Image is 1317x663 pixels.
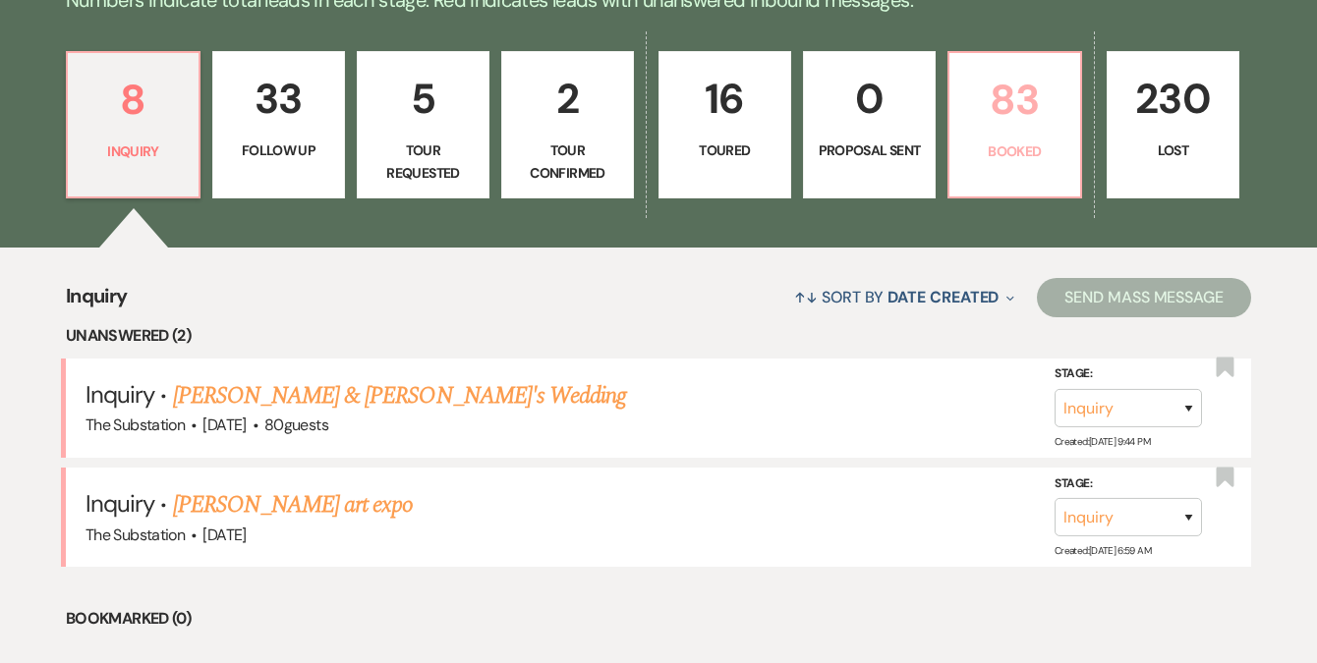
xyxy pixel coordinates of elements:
[803,51,936,198] a: 0Proposal Sent
[1119,139,1227,161] p: Lost
[80,140,187,162] p: Inquiry
[86,525,185,545] span: The Substation
[947,51,1082,198] a: 83Booked
[173,378,627,414] a: [PERSON_NAME] & [PERSON_NAME]'s Wedding
[961,140,1068,162] p: Booked
[1119,66,1227,132] p: 230
[80,67,187,133] p: 8
[671,139,778,161] p: Toured
[370,66,477,132] p: 5
[264,414,328,435] span: 80 guests
[1055,473,1202,495] label: Stage:
[816,139,923,161] p: Proposal Sent
[66,281,128,323] span: Inquiry
[225,66,332,132] p: 33
[786,271,1022,323] button: Sort By Date Created
[66,606,1251,632] li: Bookmarked (0)
[202,414,246,435] span: [DATE]
[888,287,999,307] span: Date Created
[86,414,185,435] span: The Substation
[514,139,621,184] p: Tour Confirmed
[66,323,1251,349] li: Unanswered (2)
[658,51,791,198] a: 16Toured
[212,51,345,198] a: 33Follow Up
[1107,51,1239,198] a: 230Lost
[816,66,923,132] p: 0
[1037,278,1251,317] button: Send Mass Message
[961,67,1068,133] p: 83
[514,66,621,132] p: 2
[173,487,414,523] a: [PERSON_NAME] art expo
[1055,435,1150,448] span: Created: [DATE] 9:44 PM
[225,139,332,161] p: Follow Up
[86,379,154,410] span: Inquiry
[794,287,818,307] span: ↑↓
[671,66,778,132] p: 16
[357,51,489,198] a: 5Tour Requested
[86,488,154,519] span: Inquiry
[66,51,200,198] a: 8Inquiry
[1055,363,1202,385] label: Stage:
[1055,544,1151,557] span: Created: [DATE] 6:59 AM
[370,139,477,184] p: Tour Requested
[202,525,246,545] span: [DATE]
[501,51,634,198] a: 2Tour Confirmed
